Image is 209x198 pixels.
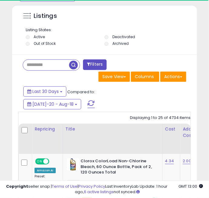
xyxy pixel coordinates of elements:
span: Compared to: [67,89,95,95]
div: Last InventoryLab Update: 1 hour ago, not synced. [75,184,203,195]
span: Last 30 Days [32,88,59,94]
a: 2.00 [183,158,191,164]
span: ALV [67,180,80,187]
label: Out of Stock [34,41,56,46]
a: 6 active listings [84,189,114,195]
button: Save View [98,71,130,82]
button: [DATE]-20 - Aug-18 [23,99,81,109]
button: Last 30 Days [23,86,66,97]
span: ON [36,159,43,164]
div: Amazon AI [35,168,56,173]
button: Actions [160,71,186,82]
a: Privacy Policy [78,183,105,189]
div: Preset: [35,174,58,188]
label: Active [34,34,45,39]
span: OFF [48,159,58,164]
div: Repricing [35,126,60,132]
div: seller snap | | [6,184,105,190]
span: 2025-09-18 13:00 GMT [178,183,203,189]
button: Columns [131,71,159,82]
h5: Listings [34,12,57,20]
a: Terms of Use [52,183,78,189]
span: [DATE]-20 - Aug-18 [32,101,74,107]
strong: Copyright [6,183,28,189]
label: Archived [112,41,129,46]
span: Columns [135,74,154,80]
a: 4.34 [165,158,174,164]
b: Clorox ColorLoad Non-Chlorine Bleach, 60 Ounce Bottle, Pack of 2, 120 Ounces Total [81,158,154,177]
div: Additional Cost [183,126,205,139]
label: Deactivated [112,34,135,39]
div: Cost [165,126,178,132]
div: Title [65,126,160,132]
button: Filters [83,59,107,70]
img: 417g7lMJlCL._SL40_.jpg [67,158,79,170]
p: Listing States: [26,27,185,33]
div: Displaying 1 to 25 of 4734 items [130,115,191,121]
